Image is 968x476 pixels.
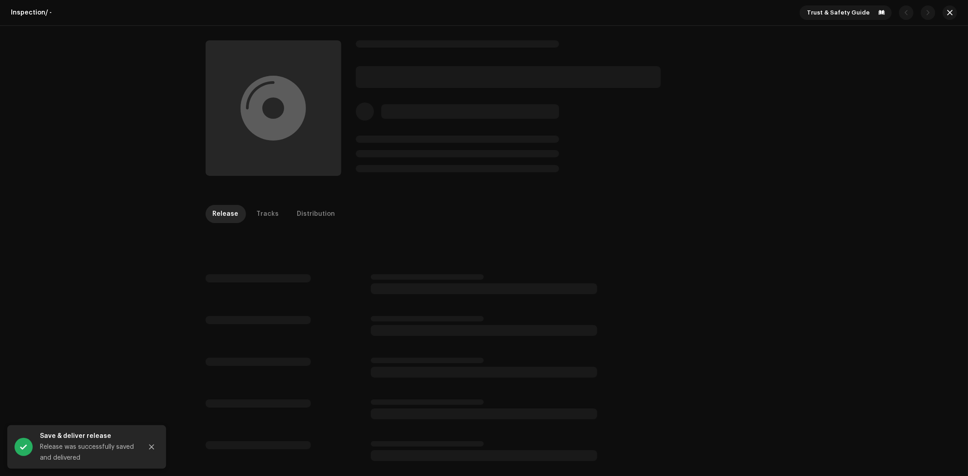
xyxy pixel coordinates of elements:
[213,205,239,223] div: Release
[297,205,335,223] div: Distribution
[40,442,135,463] div: Release was successfully saved and delivered
[257,205,279,223] div: Tracks
[142,438,161,456] button: Close
[40,431,135,442] div: Save & deliver release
